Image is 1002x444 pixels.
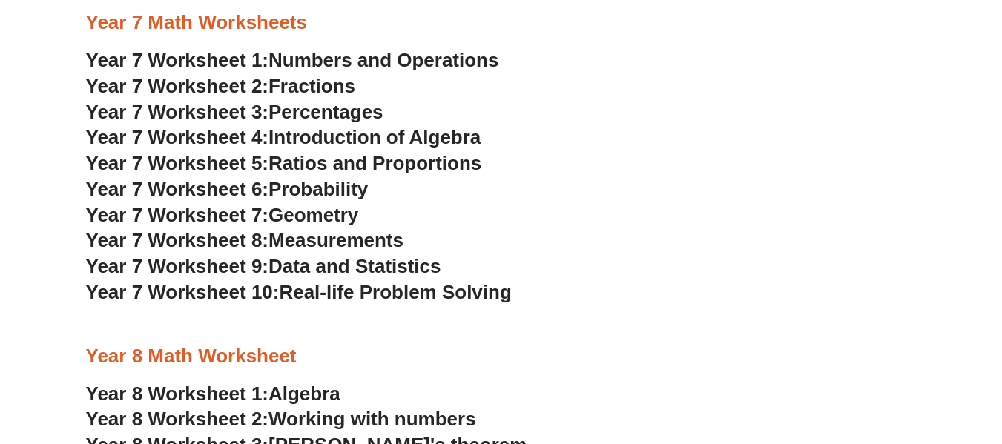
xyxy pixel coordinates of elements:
a: Year 7 Worksheet 6:Probability [86,178,369,200]
span: Year 7 Worksheet 9: [86,255,269,277]
a: Year 7 Worksheet 10:Real-life Problem Solving [86,281,512,303]
span: Year 7 Worksheet 1: [86,49,269,71]
span: Year 7 Worksheet 5: [86,152,269,174]
span: Measurements [268,229,403,251]
iframe: Chat Widget [755,276,1002,444]
a: Year 7 Worksheet 4:Introduction of Algebra [86,126,481,148]
span: Year 8 Worksheet 1: [86,382,269,405]
h3: Year 7 Math Worksheets [86,10,917,36]
span: Algebra [268,382,340,405]
a: Year 7 Worksheet 3:Percentages [86,101,383,123]
span: Geometry [268,204,358,226]
span: Percentages [268,101,383,123]
span: Fractions [268,75,355,97]
span: Working with numbers [268,408,476,430]
span: Data and Statistics [268,255,441,277]
a: Year 7 Worksheet 5:Ratios and Proportions [86,152,482,174]
span: Year 7 Worksheet 4: [86,126,269,148]
span: Year 7 Worksheet 3: [86,101,269,123]
a: Year 7 Worksheet 2:Fractions [86,75,355,97]
span: Year 7 Worksheet 2: [86,75,269,97]
a: Year 7 Worksheet 9:Data and Statistics [86,255,441,277]
span: Year 7 Worksheet 10: [86,281,280,303]
a: Year 8 Worksheet 1:Algebra [86,382,340,405]
a: Year 8 Worksheet 2:Working with numbers [86,408,476,430]
span: Real-life Problem Solving [279,281,511,303]
a: Year 7 Worksheet 8:Measurements [86,229,403,251]
a: Year 7 Worksheet 1:Numbers and Operations [86,49,499,71]
span: Year 8 Worksheet 2: [86,408,269,430]
span: Year 7 Worksheet 7: [86,204,269,226]
span: Introduction of Algebra [268,126,481,148]
span: Year 7 Worksheet 8: [86,229,269,251]
span: Ratios and Proportions [268,152,481,174]
span: Year 7 Worksheet 6: [86,178,269,200]
span: Probability [268,178,368,200]
span: Numbers and Operations [268,49,498,71]
a: Year 7 Worksheet 7:Geometry [86,204,359,226]
h3: Year 8 Math Worksheet [86,344,917,369]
